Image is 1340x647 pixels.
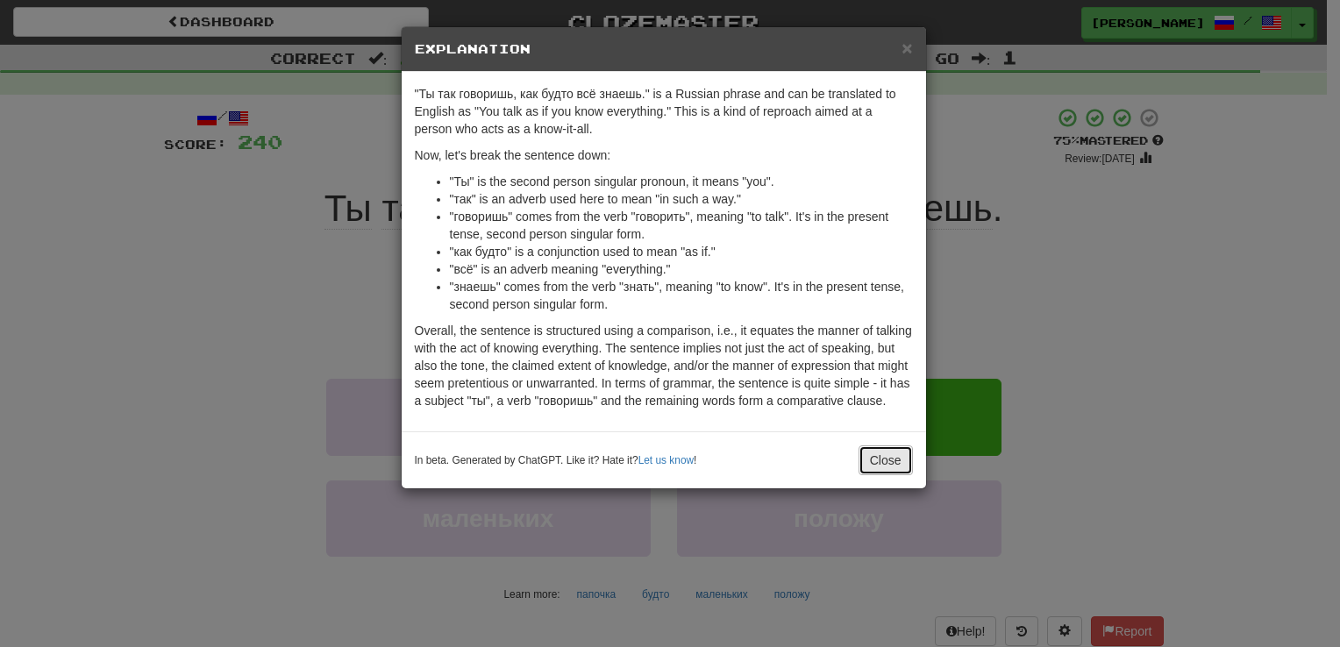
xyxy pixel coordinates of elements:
p: Overall, the sentence is structured using a comparison, i.e., it equates the manner of talking wi... [415,322,913,409]
p: Now, let's break the sentence down: [415,146,913,164]
a: Let us know [638,454,694,466]
span: × [902,38,912,58]
button: Close [902,39,912,57]
li: "всё" is an adverb meaning "everything." [450,260,913,278]
li: "Ты" is the second person singular pronoun, it means "you". [450,173,913,190]
p: "Ты так говоришь, как будто всё знаешь." is a Russian phrase and can be translated to English as ... [415,85,913,138]
li: "знаешь" comes from the verb "знать", meaning "to know". It's in the present tense, second person... [450,278,913,313]
li: "как будто" is a conjunction used to mean "as if." [450,243,913,260]
li: "так" is an adverb used here to mean "in such a way." [450,190,913,208]
h5: Explanation [415,40,913,58]
small: In beta. Generated by ChatGPT. Like it? Hate it? ! [415,453,697,468]
button: Close [859,445,913,475]
li: "говоришь" comes from the verb "говорить", meaning "to talk". It's in the present tense, second p... [450,208,913,243]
